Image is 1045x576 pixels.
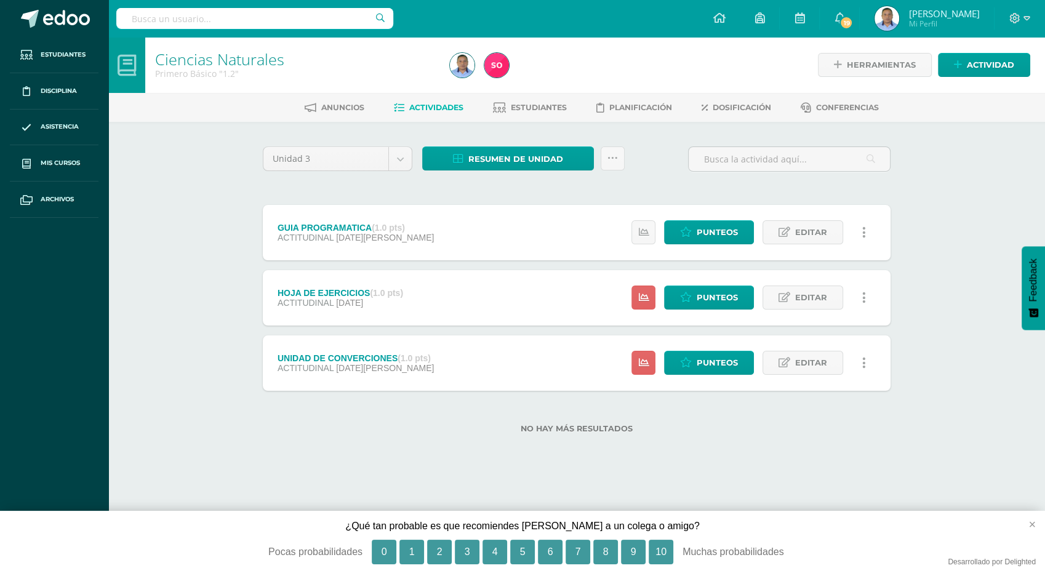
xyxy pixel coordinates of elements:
[664,351,754,375] a: Punteos
[689,147,890,171] input: Busca la actividad aquí...
[593,540,618,564] button: 8
[697,286,738,309] span: Punteos
[713,103,771,112] span: Dosificación
[116,8,393,29] input: Busca un usuario...
[278,288,403,298] div: HOJA DE EJERCICIOS
[155,49,284,70] a: Ciencias Naturales
[795,351,827,374] span: Editar
[263,147,412,170] a: Unidad 3
[273,147,379,170] span: Unidad 3
[609,103,672,112] span: Planificación
[938,53,1030,77] a: Actividad
[482,540,507,564] button: 4
[702,98,771,118] a: Dosificación
[484,53,509,78] img: b0a6f916ea48b184f4f9b4026b169998.png
[839,16,853,30] span: 19
[596,98,672,118] a: Planificación
[155,50,435,68] h1: Ciencias Naturales
[816,103,879,112] span: Conferencias
[209,540,362,564] div: Pocas probabilidades
[818,53,932,77] a: Herramientas
[278,233,334,242] span: ACTITUDINAL
[10,73,98,110] a: Disciplina
[336,233,434,242] span: [DATE][PERSON_NAME]
[795,221,827,244] span: Editar
[468,148,563,170] span: Resumen de unidad
[664,220,754,244] a: Punteos
[10,145,98,182] a: Mis cursos
[10,110,98,146] a: Asistencia
[847,54,916,76] span: Herramientas
[493,98,567,118] a: Estudiantes
[1022,246,1045,330] button: Feedback - Mostrar encuesta
[41,158,80,168] span: Mis cursos
[398,353,431,363] strong: (1.0 pts)
[278,363,334,373] span: ACTITUDINAL
[336,298,363,308] span: [DATE]
[908,7,979,20] span: [PERSON_NAME]
[511,103,567,112] span: Estudiantes
[1009,511,1045,538] button: close survey
[566,540,590,564] button: 7
[801,98,879,118] a: Conferencias
[336,363,434,373] span: [DATE][PERSON_NAME]
[967,54,1014,76] span: Actividad
[875,6,899,31] img: 23e8710bf1a66a253e536f1c80b3e19a.png
[41,86,77,96] span: Disciplina
[510,540,535,564] button: 5
[41,50,86,60] span: Estudiantes
[683,540,836,564] div: Muchas probabilidades
[321,103,364,112] span: Anuncios
[370,288,403,298] strong: (1.0 pts)
[278,223,434,233] div: GUIA PROGRAMATICA
[455,540,479,564] button: 3
[305,98,364,118] a: Anuncios
[41,194,74,204] span: Archivos
[795,286,827,309] span: Editar
[697,221,738,244] span: Punteos
[41,122,79,132] span: Asistencia
[372,223,405,233] strong: (1.0 pts)
[664,286,754,310] a: Punteos
[427,540,452,564] button: 2
[10,182,98,218] a: Archivos
[908,18,979,29] span: Mi Perfil
[649,540,673,564] button: 10, Muchas probabilidades
[155,68,435,79] div: Primero Básico '1.2'
[278,298,334,308] span: ACTITUDINAL
[263,424,891,433] label: No hay más resultados
[10,37,98,73] a: Estudiantes
[409,103,463,112] span: Actividades
[372,540,396,564] button: 0, Pocas probabilidades
[394,98,463,118] a: Actividades
[538,540,563,564] button: 6
[450,53,474,78] img: 23e8710bf1a66a253e536f1c80b3e19a.png
[697,351,738,374] span: Punteos
[278,353,434,363] div: UNIDAD DE CONVERCIONES
[399,540,424,564] button: 1
[1028,258,1039,302] span: Feedback
[422,146,594,170] a: Resumen de unidad
[621,540,646,564] button: 9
